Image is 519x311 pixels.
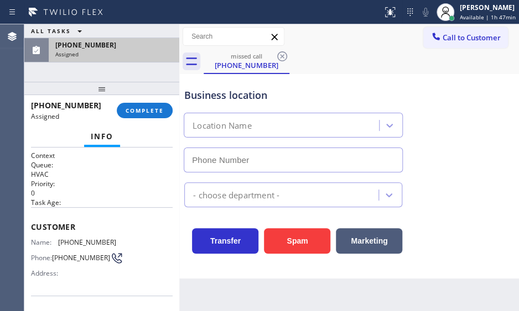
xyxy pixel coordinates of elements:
p: HVAC [31,170,173,179]
p: 0 [31,188,173,198]
button: ALL TASKS [24,24,93,38]
span: [PHONE_NUMBER] [31,100,101,110]
button: Spam [264,228,330,254]
input: Phone Number [184,147,403,172]
span: Info [91,131,113,141]
span: Address: [31,269,60,277]
button: Call to Customer [423,27,508,48]
span: Assigned [31,112,59,121]
span: Available | 1h 47min [460,13,516,21]
h2: Priority: [31,179,173,188]
div: Business location [184,88,402,103]
span: Customer [31,222,173,232]
span: ALL TASKS [31,27,71,35]
button: Mute [418,4,433,20]
button: COMPLETE [117,103,173,118]
span: [PHONE_NUMBER] [55,40,116,50]
span: Call to Customer [443,33,501,43]
span: Name: [31,238,58,246]
button: Marketing [336,228,402,254]
span: [PHONE_NUMBER] [58,238,116,246]
input: Search [183,28,284,45]
span: [PHONE_NUMBER] [52,254,110,262]
span: Phone: [31,254,52,262]
h2: Queue: [31,160,173,170]
div: - choose department - [193,188,279,201]
button: Info [84,126,120,147]
div: [PERSON_NAME] [460,3,516,12]
button: Transfer [192,228,258,254]
div: missed call [205,52,288,60]
div: [PHONE_NUMBER] [205,60,288,70]
div: (866) 469-1354 [205,49,288,73]
h1: Context [31,151,173,160]
div: Location Name [193,119,252,132]
h2: Task Age: [31,198,173,207]
span: COMPLETE [126,107,164,114]
span: Assigned [55,50,79,58]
